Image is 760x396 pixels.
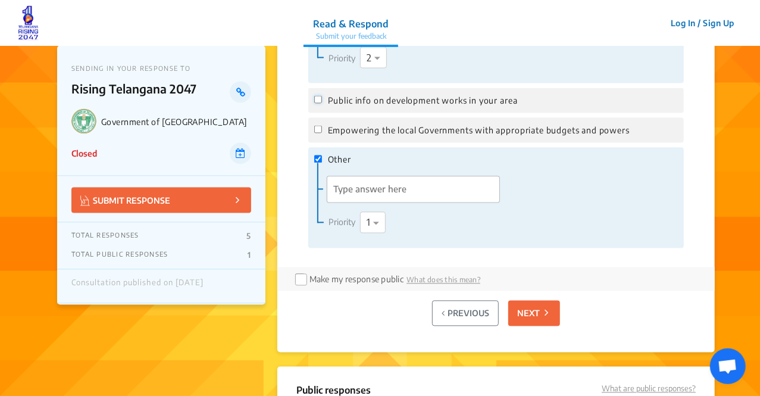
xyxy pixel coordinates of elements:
[432,301,499,326] button: PREVIOUS
[327,177,499,202] input: 'Type answer here' | translate
[517,307,540,320] p: NEXT
[313,17,389,31] p: Read & Respond
[309,275,404,285] label: Make my response public
[602,383,696,395] p: What are public responses?
[710,348,746,384] div: Open chat
[18,5,39,41] img: jwrukk9bl1z89niicpbx9z0dc3k6
[328,154,351,167] span: Other
[406,276,480,285] span: What does this mean?
[71,82,230,103] p: Rising Telangana 2047
[314,155,322,163] input: Other
[508,301,560,326] button: NEXT
[663,14,742,32] button: Log In / Sign Up
[328,124,630,137] span: Empowering the local Governments with appropriate budgets and powers
[71,232,139,241] p: TOTAL RESPONSES
[80,196,90,206] img: Vector.jpg
[71,188,251,213] button: SUBMIT RESPONSE
[248,251,251,260] p: 1
[71,148,97,160] p: Closed
[71,279,204,294] div: Consultation published on [DATE]
[246,232,251,241] p: 5
[71,251,168,260] p: TOTAL PUBLIC RESPONSES
[71,109,96,134] img: Government of Telangana logo
[314,96,322,104] input: Public info on development works in your area
[101,117,251,127] p: Government of [GEOGRAPHIC_DATA]
[329,52,355,64] label: Priority
[329,216,355,229] label: Priority
[314,126,322,133] input: Empowering the local Governments with appropriate budgets and powers
[80,194,170,207] p: SUBMIT RESPONSE
[313,31,389,42] p: Submit your feedback
[328,94,518,107] span: Public info on development works in your area
[71,64,251,72] p: SENDING IN YOUR RESPONSE TO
